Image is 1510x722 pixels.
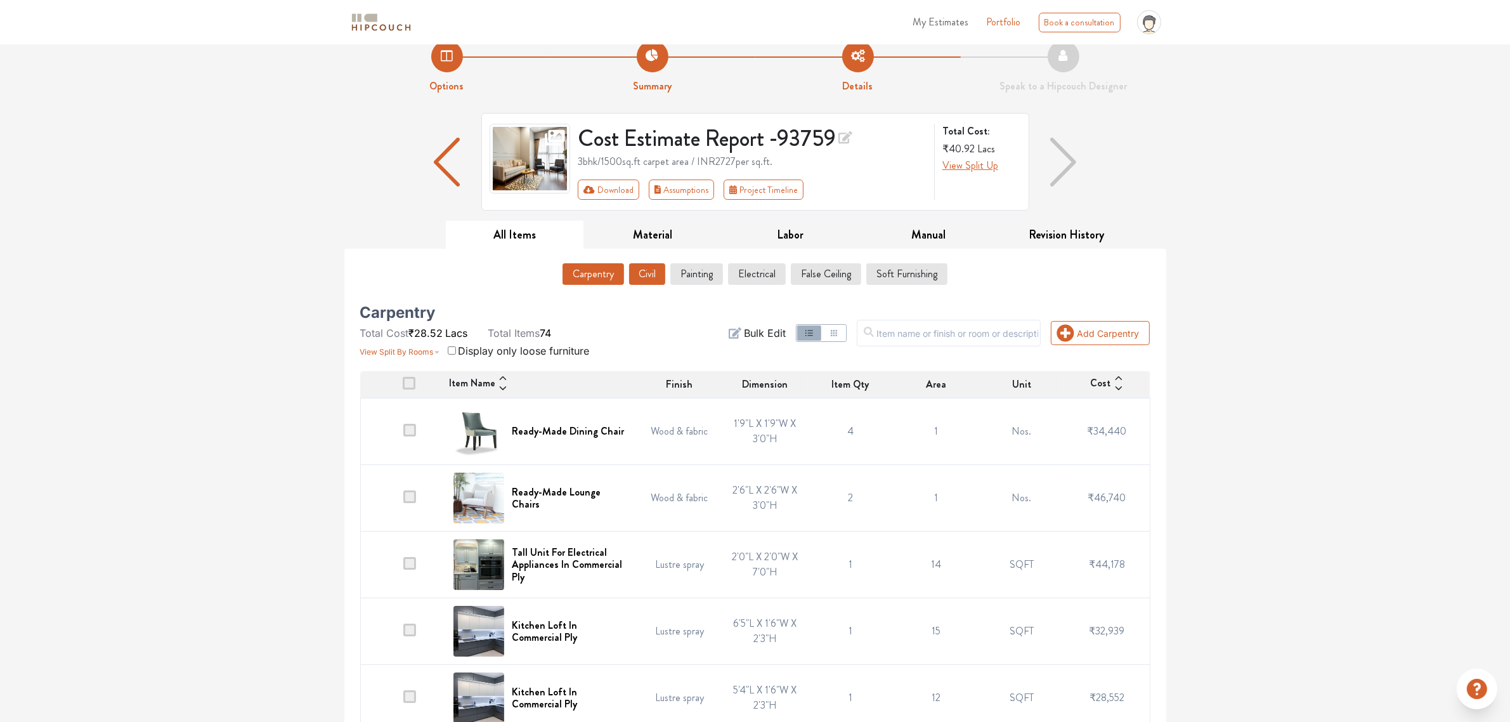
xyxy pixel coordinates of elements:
span: Total Cost [360,327,409,339]
span: ₹28.52 [409,327,443,339]
td: Nos. [979,398,1064,465]
img: Ready-Made Dining Chair [453,406,504,457]
span: Dimension [742,377,788,392]
strong: Details [843,79,873,93]
button: Bulk Edit [729,325,786,341]
button: Manual [859,221,998,249]
button: Soft Furnishing [866,263,947,285]
button: Material [583,221,722,249]
li: 74 [488,325,552,341]
strong: Total Cost: [942,124,1019,139]
span: Display only loose furniture [459,345,590,357]
button: Painting [670,263,723,285]
div: Book a consultation [1039,13,1121,32]
button: All Items [446,221,584,249]
td: Lustre spray [637,532,722,598]
span: ₹34,440 [1087,424,1126,438]
input: Item name or finish or room or description [857,320,1041,346]
span: Finish [666,377,693,392]
button: Labor [722,221,860,249]
img: gallery [490,124,571,194]
td: SQFT [979,532,1064,598]
span: ₹28,552 [1090,690,1124,705]
strong: Summary [633,79,672,93]
h3: Cost Estimate Report - 93759 [578,124,927,152]
img: Ready-Made Lounge Chairs [453,473,504,523]
button: Download [578,180,639,200]
span: Bulk Edit [744,325,786,341]
button: Civil [629,263,665,285]
span: ₹44,178 [1089,557,1125,572]
td: 1'9"L X 1'9"W X 3'0"H [722,398,808,465]
div: First group [578,180,814,200]
h6: Kitchen Loft In Commercial Ply [512,686,629,710]
span: View Split By Rooms [360,347,434,357]
td: 1 [893,398,979,465]
div: 3bhk / 1500 sq.ft carpet area / INR 2727 per sq.ft. [578,154,927,169]
button: Assumptions [649,180,715,200]
img: arrow right [1050,138,1076,187]
span: Lacs [977,141,995,156]
span: Item Name [449,376,495,393]
img: logo-horizontal.svg [349,11,413,34]
td: 14 [893,532,979,598]
td: Nos. [979,465,1064,532]
span: ₹46,740 [1088,490,1126,505]
button: Add Carpentry [1051,321,1150,345]
span: Cost [1091,376,1111,393]
span: logo-horizontal.svg [349,8,413,37]
td: 1 [808,532,894,598]
strong: Speak to a Hipcouch Designer [999,79,1127,93]
strong: Options [430,79,464,93]
button: Project Timeline [724,180,804,200]
td: 15 [893,598,979,665]
td: 2'6"L X 2'6"W X 3'0"H [722,465,808,532]
span: My Estimates [913,15,969,29]
td: Wood & fabric [637,398,722,465]
td: 6'5"L X 1'6"W X 2'3"H [722,598,808,665]
td: Lustre spray [637,598,722,665]
span: ₹40.92 [942,141,975,156]
h5: Carpentry [360,308,436,318]
button: Electrical [728,263,786,285]
td: 1 [808,598,894,665]
button: Revision History [998,221,1136,249]
span: View Split Up [942,158,998,173]
h6: Ready-Made Lounge Chairs [512,486,629,510]
span: Lacs [446,327,468,339]
h6: Tall Unit For Electrical Appliances In Commercial Ply [512,546,629,583]
span: Unit [1012,377,1031,392]
button: View Split Up [942,158,998,173]
td: 4 [808,398,894,465]
td: 2'0"L X 2'0"W X 7'0"H [722,532,808,598]
img: Tall Unit For Electrical Appliances In Commercial Ply [453,539,504,590]
span: Item Qty [832,377,869,392]
td: 2 [808,465,894,532]
img: arrow left [434,138,460,187]
span: Area [926,377,946,392]
td: SQFT [979,598,1064,665]
h6: Ready-Made Dining Chair [512,425,624,437]
td: Wood & fabric [637,465,722,532]
h6: Kitchen Loft In Commercial Ply [512,619,629,643]
img: Kitchen Loft In Commercial Ply [453,606,504,657]
td: 1 [893,465,979,532]
button: View Split By Rooms [360,341,440,358]
button: False Ceiling [791,263,861,285]
div: Toolbar with button groups [578,180,927,200]
span: Total Items [488,327,540,339]
span: ₹32,939 [1089,624,1124,638]
button: Carpentry [563,263,624,285]
a: Portfolio [987,15,1021,30]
